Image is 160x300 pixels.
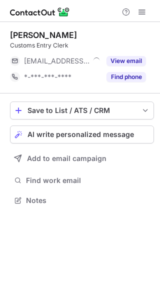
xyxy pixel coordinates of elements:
div: Save to List / ATS / CRM [27,106,136,114]
button: Reveal Button [106,72,146,82]
button: AI write personalized message [10,125,154,143]
span: Notes [26,196,150,205]
span: Find work email [26,176,150,185]
button: Reveal Button [106,56,146,66]
div: [PERSON_NAME] [10,30,77,40]
span: AI write personalized message [27,130,134,138]
span: Add to email campaign [27,154,106,162]
div: Customs Entry Clerk [10,41,154,50]
button: Find work email [10,173,154,187]
button: save-profile-one-click [10,101,154,119]
span: [EMAIL_ADDRESS][DOMAIN_NAME] [24,56,89,65]
button: Notes [10,193,154,207]
button: Add to email campaign [10,149,154,167]
img: ContactOut v5.3.10 [10,6,70,18]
